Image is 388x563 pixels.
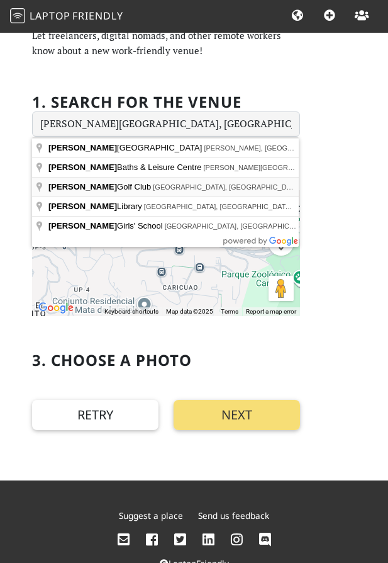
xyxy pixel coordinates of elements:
h2: 1. Search for the venue [32,93,241,111]
p: Let freelancers, digital nomads, and other remote workers know about a new work-friendly venue! [32,28,300,58]
span: Map data ©2025 [166,308,213,315]
h2: 3. Choose a photo [32,351,192,370]
a: LaptopFriendly LaptopFriendly [10,6,123,28]
a: Open this area in Google Maps (opens a new window) [35,300,77,316]
a: Terms (opens in new tab) [221,308,238,315]
span: Golf Club [48,182,153,191]
a: Report a map error [246,308,296,315]
span: [GEOGRAPHIC_DATA] [48,143,204,152]
button: Drag Pegman onto the map to open Street View [269,276,294,301]
span: Baths & Leisure Centre [48,162,203,172]
span: [PERSON_NAME] [48,202,117,211]
span: [PERSON_NAME] [48,221,117,230]
span: Girls' School [48,221,165,230]
button: Keyboard shortcuts [104,307,158,316]
span: Friendly [72,9,123,23]
span: Laptop [30,9,70,23]
span: [GEOGRAPHIC_DATA], [GEOGRAPHIC_DATA] [153,183,301,191]
img: LaptopFriendly [10,8,25,23]
button: Retry [32,400,158,430]
button: Next [174,400,300,430]
input: Enter a location [32,111,300,137]
span: [PERSON_NAME] [48,162,117,172]
img: Google [35,300,77,316]
span: Library [48,202,144,211]
span: [PERSON_NAME] [48,182,117,191]
span: [PERSON_NAME] [48,143,117,152]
